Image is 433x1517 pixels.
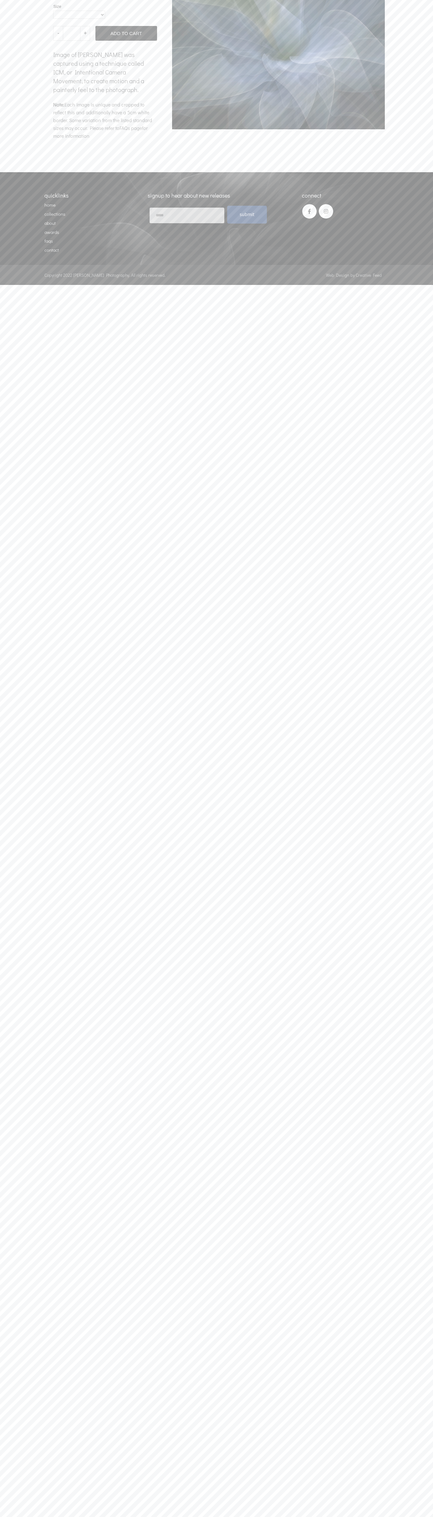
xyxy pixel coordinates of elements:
a: faqs [44,238,53,244]
a: home [44,202,56,208]
span: FAQs page [120,125,142,131]
a: submit [227,206,267,224]
span: Each image is unique and cropped to reflect this and additionally have a 5cm white border. Some v... [53,101,152,132]
a: collections [44,211,65,217]
a: + [80,26,90,41]
span: Image of [PERSON_NAME] was captured using a technique called ICM, or Intentional Camera Movement,... [53,50,144,94]
span: Copyright 2022 [PERSON_NAME] Photography. All rights reserved. [44,272,166,278]
span: quicklinks [44,192,69,199]
a: contact [44,247,59,253]
a: FAQs page [120,124,142,132]
span: signup to hear about new releases [148,192,230,199]
span: Note: [53,101,64,108]
span: connect [302,192,321,199]
input: Email [149,207,225,224]
a: awards [44,229,59,235]
a: about [44,220,56,226]
span: Web Design by Creative Feed [326,272,382,278]
a: - [53,26,63,41]
a: Add To Cart [95,26,157,41]
label: Size [53,4,113,8]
